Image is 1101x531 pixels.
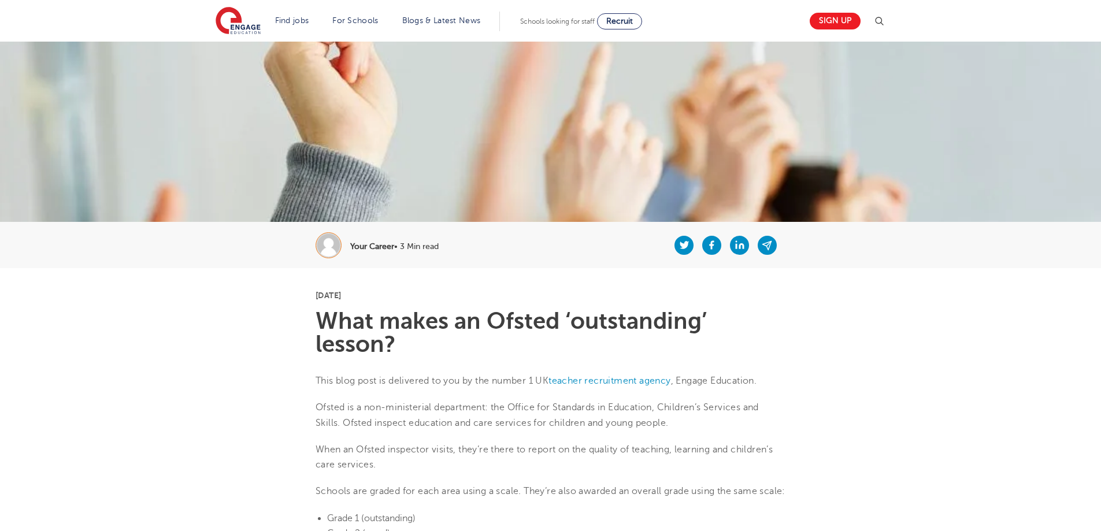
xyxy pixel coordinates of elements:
b: Your Career [350,242,394,251]
a: Sign up [810,13,861,29]
h1: What makes an Ofsted ‘outstanding’ lesson? [316,310,785,356]
span: Schools looking for staff [520,17,595,25]
span: Schools are graded for each area using a scale. They’re also awarded an overall grade using the s... [316,486,785,496]
span: When an Ofsted inspector visits, they’re there to report on the quality of teaching, learning and... [316,444,773,470]
p: [DATE] [316,291,785,299]
a: teacher recruitment agency [548,376,670,386]
a: Find jobs [275,16,309,25]
span: This blog post is delivered to you by the number 1 UK , Engage Education. [316,376,757,386]
a: For Schools [332,16,378,25]
span: Recruit [606,17,633,25]
span: Ofsted is a non-ministerial department: the Office for Standards in Education, Children’s Service... [316,402,759,428]
a: Recruit [597,13,642,29]
a: Blogs & Latest News [402,16,481,25]
img: Engage Education [216,7,261,36]
p: • 3 Min read [350,243,439,251]
span: Grade 1 (outstanding) [327,513,416,523]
